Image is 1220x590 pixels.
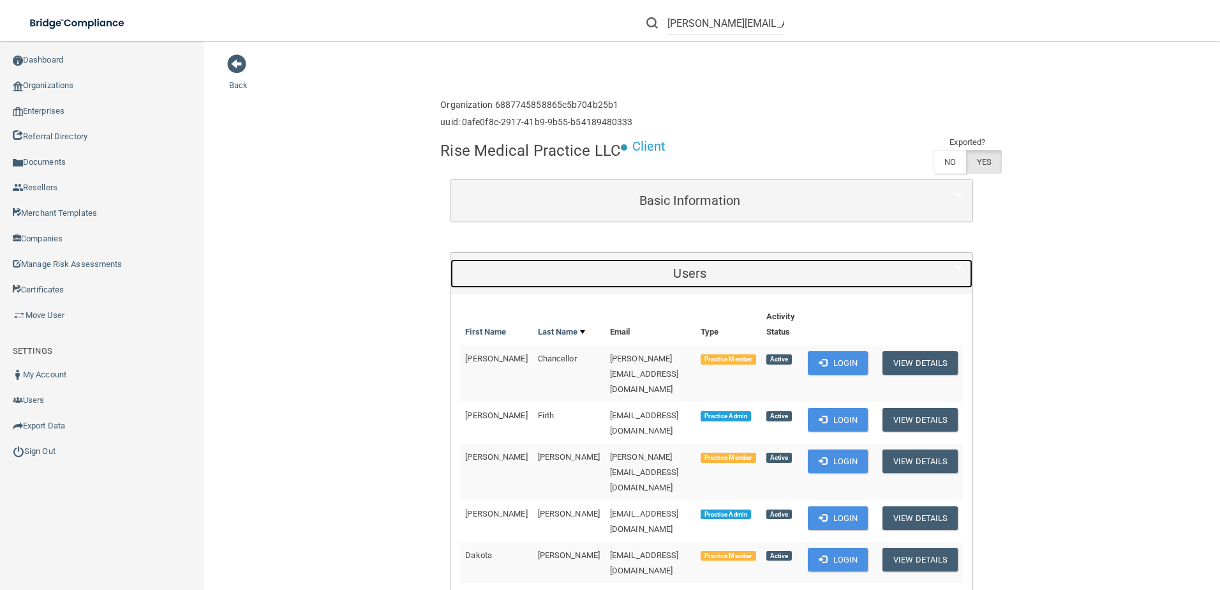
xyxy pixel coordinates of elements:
[13,421,23,431] img: icon-export.b9366987.png
[882,506,958,530] button: View Details
[460,193,919,208] h5: Basic Information
[934,135,1002,150] td: Exported?
[460,186,963,215] a: Basic Information
[538,411,554,420] span: Firth
[538,324,585,340] a: Last Name
[13,81,23,91] img: organization-icon.f8decf85.png
[13,56,23,66] img: ic_dashboard_dark.d01f4a41.png
[538,452,600,462] span: [PERSON_NAME]
[13,395,23,405] img: icon-users.e205127d.png
[13,370,23,380] img: ic_user_dark.df1a06c3.png
[610,452,679,492] span: [PERSON_NAME][EMAIL_ADDRESS][DOMAIN_NAME]
[13,158,23,168] img: icon-documents.8dae5593.png
[465,411,527,420] span: [PERSON_NAME]
[882,548,958,571] button: View Details
[465,324,506,340] a: First Name
[766,411,792,421] span: Active
[701,411,751,421] span: Practice Admin
[696,304,761,345] th: Type
[13,344,52,359] label: SETTINGS
[13,309,26,322] img: briefcase.64adab9b.png
[440,100,632,110] h6: Organization 6887745858865c5b704b25b1
[538,509,600,518] span: [PERSON_NAME]
[701,354,756,365] span: Practice Member
[701,510,751,520] span: Practice Admin
[440,117,632,127] h6: uuid: 0afe0f8c-2917-41b9-9b55-b54189480333
[13,107,23,116] img: enterprise.0d942306.png
[701,551,756,561] span: Practice Member
[882,408,958,432] button: View Details
[465,509,527,518] span: [PERSON_NAME]
[538,550,600,560] span: [PERSON_NAME]
[766,510,792,520] span: Active
[761,304,803,345] th: Activity Status
[538,354,577,363] span: Chancellor
[966,150,1002,174] label: YES
[808,408,868,432] button: Login
[701,453,756,463] span: Practice Member
[605,304,696,345] th: Email
[19,10,137,36] img: bridge_compliance_login_screen.278c3ca4.svg
[808,548,868,571] button: Login
[229,65,248,90] a: Back
[882,450,958,473] button: View Details
[934,150,966,174] label: NO
[999,499,1205,550] iframe: Drift Widget Chat Controller
[766,453,792,463] span: Active
[610,354,679,394] span: [PERSON_NAME][EMAIL_ADDRESS][DOMAIN_NAME]
[766,354,792,365] span: Active
[460,259,963,288] a: Users
[808,450,868,473] button: Login
[667,11,784,35] input: Search
[610,509,679,534] span: [EMAIL_ADDRESS][DOMAIN_NAME]
[766,551,792,561] span: Active
[808,351,868,375] button: Login
[13,446,24,457] img: ic_power_dark.7ecde6b1.png
[646,17,658,29] img: ic-search.3b580494.png
[460,266,919,280] h5: Users
[440,142,621,159] h4: Rise Medical Practice LLC
[13,183,23,193] img: ic_reseller.de258add.png
[465,452,527,462] span: [PERSON_NAME]
[808,506,868,530] button: Login
[610,411,679,435] span: [EMAIL_ADDRESS][DOMAIN_NAME]
[465,354,527,363] span: [PERSON_NAME]
[882,351,958,375] button: View Details
[610,550,679,575] span: [EMAIL_ADDRESS][DOMAIN_NAME]
[465,550,492,560] span: Dakota
[632,135,666,158] p: Client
